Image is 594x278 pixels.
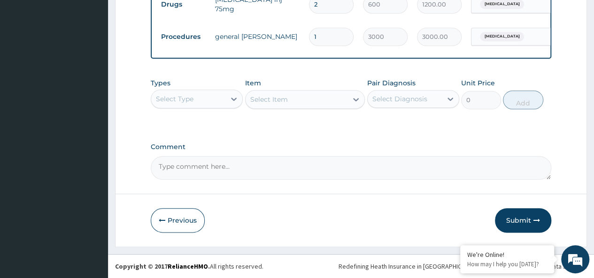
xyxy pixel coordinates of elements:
td: general [PERSON_NAME] [210,27,304,46]
button: Previous [151,208,205,233]
span: [MEDICAL_DATA] [480,32,524,41]
label: Unit Price [461,78,495,88]
button: Submit [495,208,551,233]
div: Minimize live chat window [154,5,177,27]
label: Item [245,78,261,88]
a: RelianceHMO [168,262,208,270]
button: Add [503,90,543,109]
textarea: Type your message and hit 'Enter' [5,181,179,214]
div: Select Type [156,94,193,104]
img: d_794563401_company_1708531726252_794563401 [17,47,38,70]
div: Redefining Heath Insurance in [GEOGRAPHIC_DATA] using Telemedicine and Data Science! [339,262,587,271]
div: Chat with us now [49,53,158,65]
footer: All rights reserved. [108,254,594,278]
label: Pair Diagnosis [367,78,416,88]
p: How may I help you today? [467,260,547,268]
label: Comment [151,143,551,151]
td: Procedures [156,28,210,45]
strong: Copyright © 2017 . [115,262,210,270]
div: Select Diagnosis [372,94,427,104]
div: We're Online! [467,250,547,259]
label: Types [151,79,170,87]
span: We're online! [54,81,130,175]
